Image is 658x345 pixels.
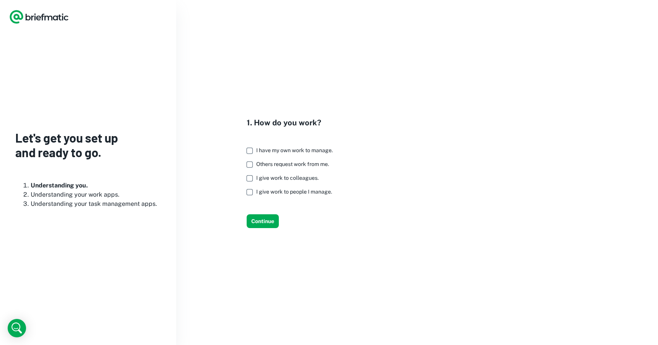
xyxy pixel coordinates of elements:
[256,161,329,167] span: Others request work from me.
[31,182,88,189] b: Understanding you.
[256,147,333,153] span: I have my own work to manage.
[256,189,332,195] span: I give work to people I manage.
[9,9,69,25] a: Logo
[247,117,339,128] h4: 1. How do you work?
[8,319,26,337] div: Open Intercom Messenger
[15,130,161,160] h3: Let's get you set up and ready to go.
[256,175,319,181] span: I give work to colleagues.
[31,190,161,199] li: Understanding your work apps.
[247,214,279,228] button: Continue
[31,199,161,209] li: Understanding your task management apps.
